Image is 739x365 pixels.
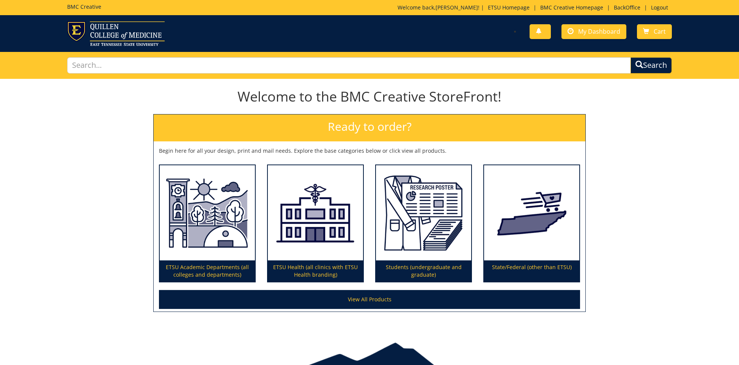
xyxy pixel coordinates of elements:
img: ETSU logo [67,21,165,46]
a: My Dashboard [561,24,626,39]
a: BackOffice [610,4,644,11]
p: ETSU Academic Departments (all colleges and departments) [160,260,255,282]
a: Cart [637,24,672,39]
input: Search... [67,57,631,74]
span: Cart [654,27,666,36]
a: Logout [647,4,672,11]
img: Students (undergraduate and graduate) [376,165,471,261]
h1: Welcome to the BMC Creative StoreFront! [153,89,586,104]
img: ETSU Health (all clinics with ETSU Health branding) [268,165,363,261]
span: My Dashboard [578,27,620,36]
a: Students (undergraduate and graduate) [376,165,471,282]
a: State/Federal (other than ETSU) [484,165,579,282]
h2: Ready to order? [154,114,585,141]
a: View All Products [159,290,580,309]
a: BMC Creative Homepage [536,4,607,11]
p: ETSU Health (all clinics with ETSU Health branding) [268,260,363,282]
a: [PERSON_NAME] [436,4,478,11]
p: Students (undergraduate and graduate) [376,260,471,282]
button: Search [631,57,672,74]
a: ETSU Health (all clinics with ETSU Health branding) [268,165,363,282]
img: State/Federal (other than ETSU) [484,165,579,261]
p: State/Federal (other than ETSU) [484,260,579,282]
a: ETSU Academic Departments (all colleges and departments) [160,165,255,282]
img: ETSU Academic Departments (all colleges and departments) [160,165,255,261]
p: Welcome back, ! | | | | [398,4,672,11]
h5: BMC Creative [67,4,101,9]
p: Begin here for all your design, print and mail needs. Explore the base categories below or click ... [159,147,580,155]
a: ETSU Homepage [484,4,533,11]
